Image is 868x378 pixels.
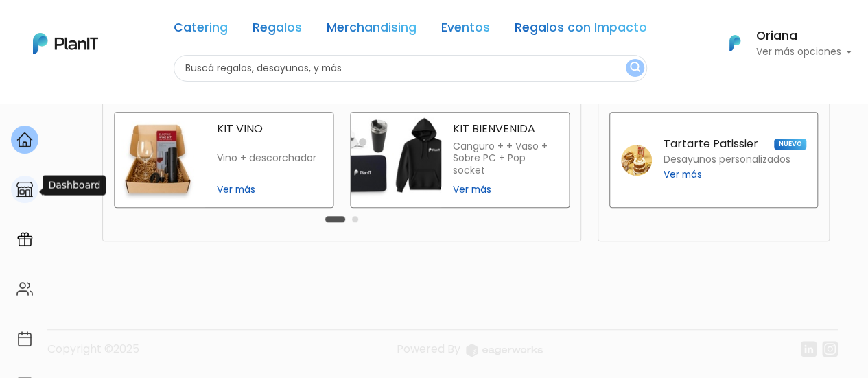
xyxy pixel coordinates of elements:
[217,152,322,164] p: Vino + descorchador
[397,341,460,357] span: translation missing: es.layouts.footer.powered_by
[466,344,543,357] img: logo_eagerworks-044938b0bf012b96b195e05891a56339191180c2d98ce7df62ca656130a436fa.svg
[16,181,33,198] img: marketplace-4ceaa7011d94191e9ded77b95e3339b90024bf715f7c57f8cf31f2d8c509eaba.svg
[801,341,817,357] img: linkedin-cc7d2dbb1a16aff8e18f147ffe980d30ddd5d9e01409788280e63c91fc390ff4.svg
[16,281,33,297] img: people-662611757002400ad9ed0e3c099ab2801c6687ba6c219adb57efc949bc21e19d.svg
[33,33,98,54] img: PlanIt Logo
[453,141,559,176] p: Canguro + + Vaso + Sobre PC + Pop socket
[621,145,652,176] img: tartarte patissier
[174,22,228,38] a: Catering
[327,22,417,38] a: Merchandising
[663,155,790,165] p: Desayunos personalizados
[352,216,358,222] button: Carousel Page 2
[217,123,322,134] p: KIT VINO
[453,123,559,134] p: KIT BIENVENIDA
[755,30,852,43] h6: Oriana
[453,182,559,197] span: Ver más
[712,25,852,61] button: PlanIt Logo Oriana Ver más opciones
[16,231,33,248] img: campaigns-02234683943229c281be62815700db0a1741e53638e28bf9629b52c665b00959.svg
[253,22,302,38] a: Regalos
[351,113,442,207] img: kit bienvenida
[114,112,333,208] a: kit vino KIT VINO Vino + descorchador Ver más
[720,28,750,58] img: PlanIt Logo
[325,216,345,222] button: Carousel Page 1 (Current Slide)
[115,113,206,207] img: kit vino
[16,132,33,148] img: home-e721727adea9d79c4d83392d1f703f7f8bce08238fde08b1acbfd93340b81755.svg
[217,182,322,197] span: Ver más
[43,175,106,195] div: Dashboard
[397,341,543,368] a: Powered By
[774,139,806,150] span: NUEVO
[47,341,139,368] p: Copyright ©2025
[755,47,852,57] p: Ver más opciones
[663,139,758,150] p: Tartarte Patissier
[663,167,701,182] span: Ver más
[16,331,33,347] img: calendar-87d922413cdce8b2cf7b7f5f62616a5cf9e4887200fb71536465627b3292af00.svg
[350,112,570,208] a: kit bienvenida KIT BIENVENIDA Canguro + + Vaso + Sobre PC + Pop socket Ver más
[322,211,362,227] div: Carousel Pagination
[441,22,490,38] a: Eventos
[174,55,647,82] input: Buscá regalos, desayunos, y más
[609,112,817,208] a: Tartarte Patissier NUEVO Desayunos personalizados Ver más
[630,62,640,75] img: search_button-432b6d5273f82d61273b3651a40e1bd1b912527efae98b1b7a1b2c0702e16a8d.svg
[515,22,647,38] a: Regalos con Impacto
[822,341,838,357] img: instagram-7ba2a2629254302ec2a9470e65da5de918c9f3c9a63008f8abed3140a32961bf.svg
[71,13,198,40] div: ¿Necesitás ayuda?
